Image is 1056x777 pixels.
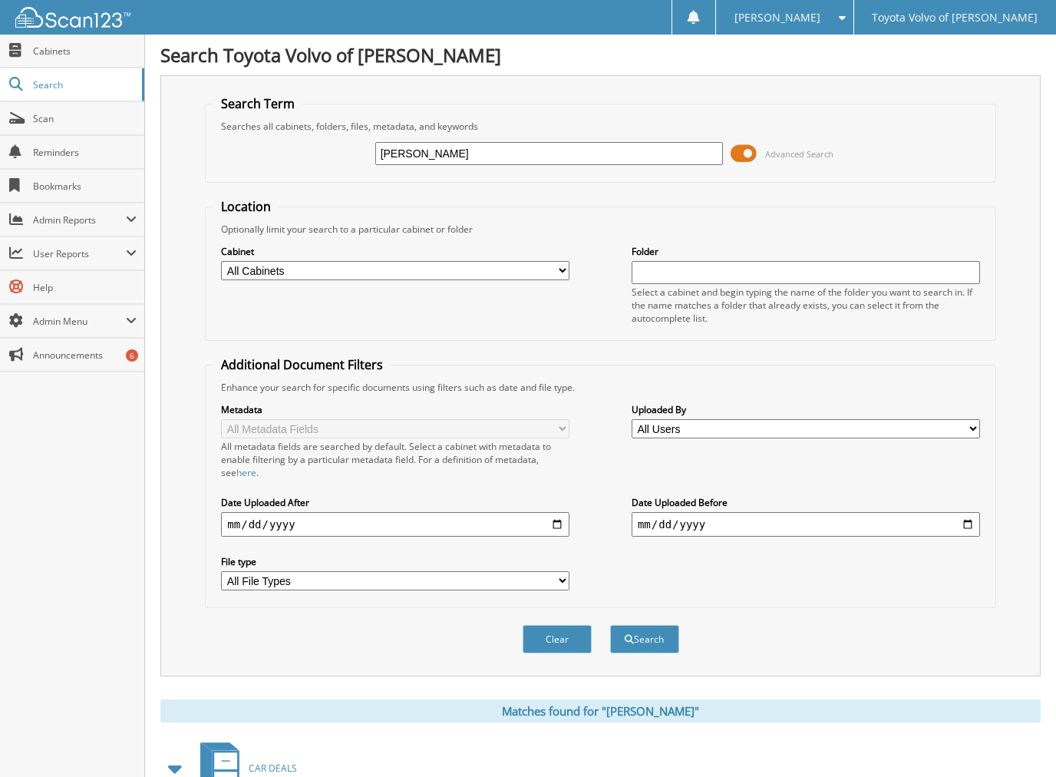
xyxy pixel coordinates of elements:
[33,146,137,159] span: Reminders
[221,555,569,568] label: File type
[213,223,987,236] div: Optionally limit your search to a particular cabinet or folder
[221,512,569,537] input: start
[610,625,679,653] button: Search
[213,120,987,133] div: Searches all cabinets, folders, files, metadata, and keywords
[213,95,302,112] legend: Search Term
[523,625,592,653] button: Clear
[632,512,980,537] input: end
[33,281,137,294] span: Help
[213,198,279,215] legend: Location
[33,45,137,58] span: Cabinets
[160,42,1041,68] h1: Search Toyota Volvo of [PERSON_NAME]
[632,245,980,258] label: Folder
[632,286,980,325] div: Select a cabinet and begin typing the name of the folder you want to search in. If the name match...
[221,245,569,258] label: Cabinet
[249,762,297,775] span: CAR DEALS
[213,356,391,373] legend: Additional Document Filters
[33,213,126,226] span: Admin Reports
[734,13,820,22] span: [PERSON_NAME]
[33,247,126,260] span: User Reports
[213,381,987,394] div: Enhance your search for specific documents using filters such as date and file type.
[221,440,569,479] div: All metadata fields are searched by default. Select a cabinet with metadata to enable filtering b...
[33,349,137,362] span: Announcements
[236,466,256,479] a: here
[632,403,980,416] label: Uploaded By
[765,148,833,160] span: Advanced Search
[33,78,134,91] span: Search
[872,13,1038,22] span: Toyota Volvo of [PERSON_NAME]
[126,349,138,362] div: 6
[33,315,126,328] span: Admin Menu
[15,7,130,28] img: scan123-logo-white.svg
[221,496,569,509] label: Date Uploaded After
[160,699,1041,722] div: Matches found for "[PERSON_NAME]"
[33,112,137,125] span: Scan
[632,496,980,509] label: Date Uploaded Before
[221,403,569,416] label: Metadata
[33,180,137,193] span: Bookmarks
